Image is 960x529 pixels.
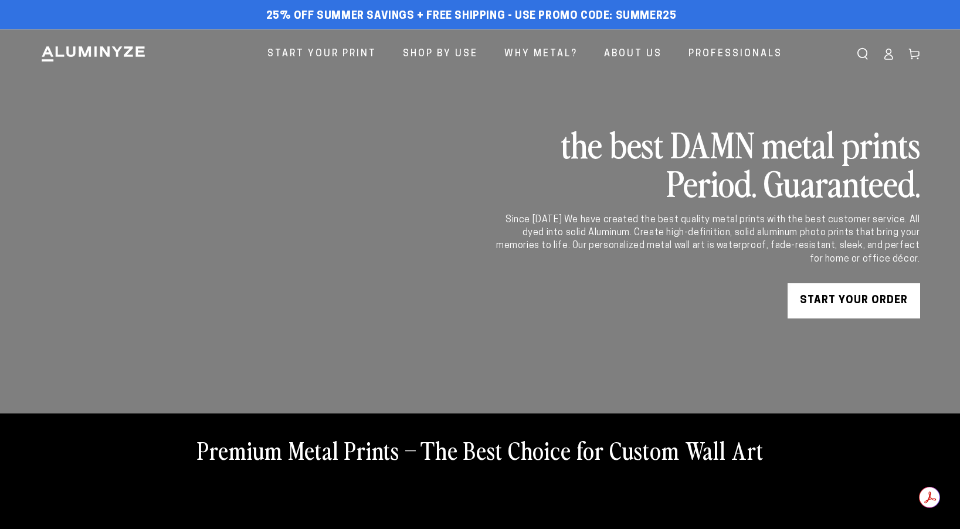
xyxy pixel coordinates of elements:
[504,46,578,63] span: Why Metal?
[267,46,376,63] span: Start Your Print
[197,435,764,465] h2: Premium Metal Prints – The Best Choice for Custom Wall Art
[680,39,791,70] a: Professionals
[40,45,146,63] img: Aluminyze
[266,10,677,23] span: 25% off Summer Savings + Free Shipping - Use Promo Code: SUMMER25
[403,46,478,63] span: Shop By Use
[788,283,920,318] a: START YOUR Order
[394,39,487,70] a: Shop By Use
[494,213,920,266] div: Since [DATE] We have created the best quality metal prints with the best customer service. All dy...
[595,39,671,70] a: About Us
[494,124,920,202] h2: the best DAMN metal prints Period. Guaranteed.
[688,46,782,63] span: Professionals
[496,39,586,70] a: Why Metal?
[259,39,385,70] a: Start Your Print
[850,41,876,67] summary: Search our site
[604,46,662,63] span: About Us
